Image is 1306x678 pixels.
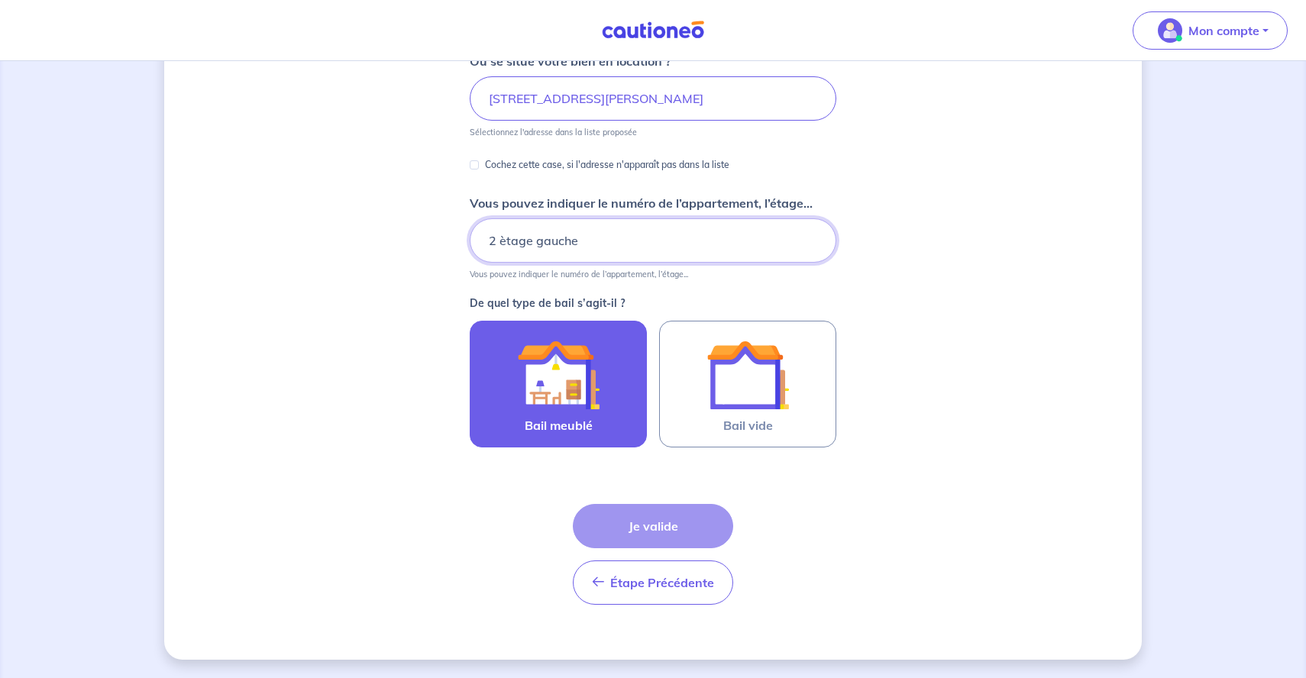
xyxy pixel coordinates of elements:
img: Cautioneo [596,21,710,40]
input: 2 rue de paris, 59000 lille [470,76,836,121]
button: illu_account_valid_menu.svgMon compte [1133,11,1288,50]
p: Mon compte [1188,21,1259,40]
img: illu_furnished_lease.svg [517,334,600,416]
p: Vous pouvez indiquer le numéro de l’appartement, l’étage... [470,194,813,212]
img: illu_account_valid_menu.svg [1158,18,1182,43]
img: illu_empty_lease.svg [706,334,789,416]
p: Où se situe votre bien en location ? [470,52,671,70]
span: Étape Précédente [610,575,714,590]
p: Cochez cette case, si l'adresse n'apparaît pas dans la liste [485,156,729,174]
input: Appartement 2 [470,218,836,263]
span: Bail vide [723,416,773,434]
span: Bail meublé [525,416,593,434]
p: Sélectionnez l'adresse dans la liste proposée [470,127,637,137]
p: De quel type de bail s’agit-il ? [470,298,836,308]
button: Étape Précédente [573,560,733,605]
p: Vous pouvez indiquer le numéro de l’appartement, l’étage... [470,269,688,279]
